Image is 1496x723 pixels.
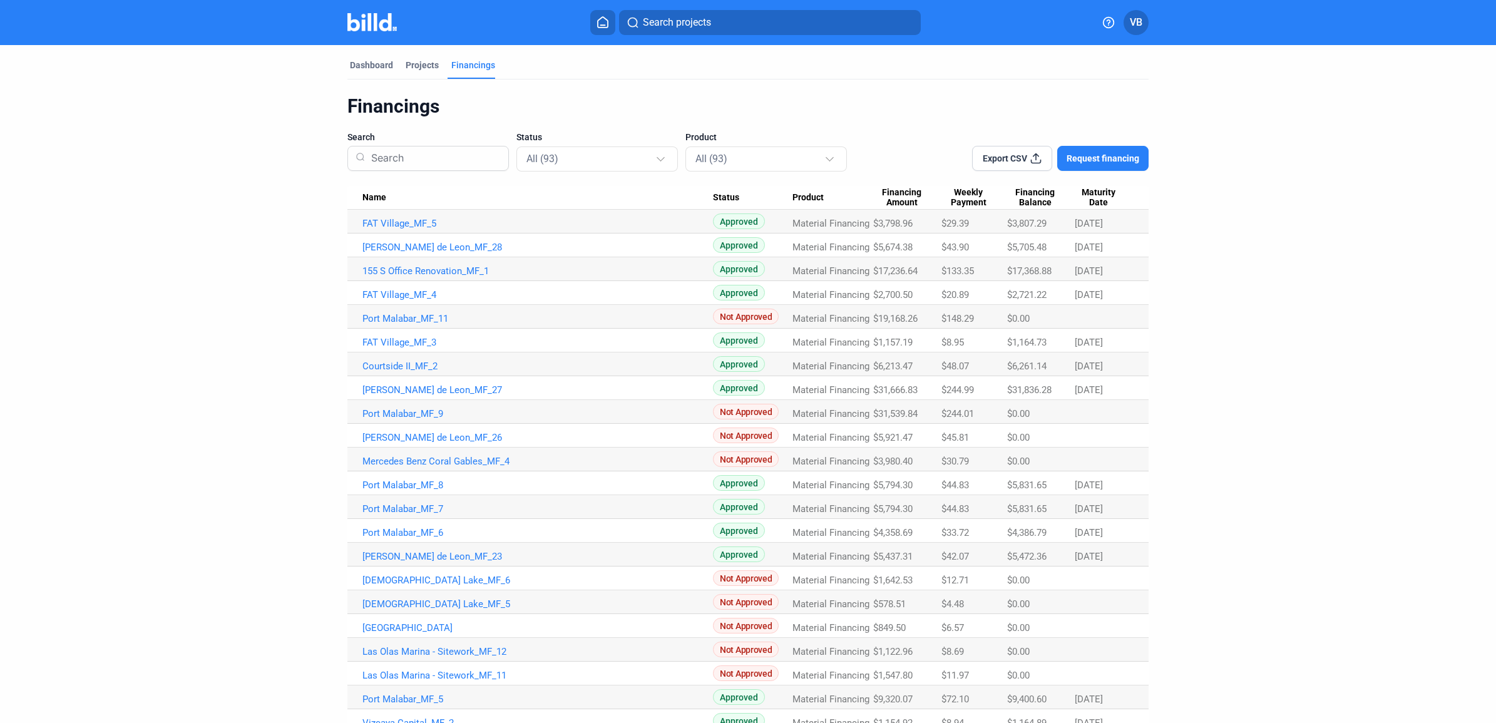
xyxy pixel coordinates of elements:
[792,242,869,253] span: Material Financing
[362,670,713,681] a: Las Olas Marina - Sitework_MF_11
[792,694,869,705] span: Material Financing
[713,192,739,203] span: Status
[362,646,713,657] a: Las Olas Marina - Sitework_MF_12
[941,361,969,372] span: $48.07
[619,10,921,35] button: Search projects
[1067,152,1139,165] span: Request financing
[362,408,713,419] a: Port Malabar_MF_9
[873,361,913,372] span: $6,213.47
[1007,456,1030,467] span: $0.00
[941,432,969,443] span: $45.81
[941,694,969,705] span: $72.10
[873,408,918,419] span: $31,539.84
[1007,479,1047,491] span: $5,831.65
[792,622,869,633] span: Material Financing
[873,646,913,657] span: $1,122.96
[941,527,969,538] span: $33.72
[941,187,996,208] span: Weekly Payment
[1007,598,1030,610] span: $0.00
[366,142,501,175] input: Search
[873,456,913,467] span: $3,980.40
[873,384,918,396] span: $31,666.83
[1007,265,1052,277] span: $17,368.88
[972,146,1052,171] button: Export CSV
[941,646,964,657] span: $8.69
[516,131,542,143] span: Status
[713,642,779,657] span: Not Approved
[941,242,969,253] span: $43.90
[406,59,439,71] div: Projects
[451,59,495,71] div: Financings
[1007,313,1030,324] span: $0.00
[526,153,558,165] mat-select-trigger: All (93)
[873,218,913,229] span: $3,798.96
[1075,218,1103,229] span: [DATE]
[713,356,765,372] span: Approved
[362,192,713,203] div: Name
[792,192,824,203] span: Product
[1130,15,1142,30] span: VB
[873,503,913,515] span: $5,794.30
[713,523,765,538] span: Approved
[941,265,974,277] span: $133.35
[1124,10,1149,35] button: VB
[873,479,913,491] span: $5,794.30
[362,192,386,203] span: Name
[941,289,969,300] span: $20.89
[713,665,779,681] span: Not Approved
[792,503,869,515] span: Material Financing
[792,289,869,300] span: Material Financing
[362,289,713,300] a: FAT Village_MF_4
[941,408,974,419] span: $244.01
[643,15,711,30] span: Search projects
[941,313,974,324] span: $148.29
[941,337,964,348] span: $8.95
[941,503,969,515] span: $44.83
[362,456,713,467] a: Mercedes Benz Coral Gables_MF_4
[941,575,969,586] span: $12.71
[873,265,918,277] span: $17,236.64
[1075,361,1103,372] span: [DATE]
[362,598,713,610] a: [DEMOGRAPHIC_DATA] Lake_MF_5
[713,380,765,396] span: Approved
[873,670,913,681] span: $1,547.80
[362,361,713,372] a: Courtside II_MF_2
[792,551,869,562] span: Material Financing
[362,551,713,562] a: [PERSON_NAME] de Leon_MF_23
[873,313,918,324] span: $19,168.26
[362,265,713,277] a: 155 S Office Renovation_MF_1
[1075,384,1103,396] span: [DATE]
[713,285,765,300] span: Approved
[792,527,869,538] span: Material Financing
[1075,187,1122,208] span: Maturity Date
[792,408,869,419] span: Material Financing
[1007,575,1030,586] span: $0.00
[362,622,713,633] a: [GEOGRAPHIC_DATA]
[713,261,765,277] span: Approved
[792,218,869,229] span: Material Financing
[1007,694,1047,705] span: $9,400.60
[713,689,765,705] span: Approved
[1075,265,1103,277] span: [DATE]
[362,313,713,324] a: Port Malabar_MF_11
[685,131,717,143] span: Product
[713,570,779,586] span: Not Approved
[1007,337,1047,348] span: $1,164.73
[792,598,869,610] span: Material Financing
[873,551,913,562] span: $5,437.31
[792,384,869,396] span: Material Financing
[1075,187,1134,208] div: Maturity Date
[941,622,964,633] span: $6.57
[941,551,969,562] span: $42.07
[792,192,874,203] div: Product
[1075,242,1103,253] span: [DATE]
[792,361,869,372] span: Material Financing
[941,384,974,396] span: $244.99
[792,575,869,586] span: Material Financing
[941,187,1007,208] div: Weekly Payment
[792,479,869,491] span: Material Financing
[792,646,869,657] span: Material Financing
[1075,503,1103,515] span: [DATE]
[713,237,765,253] span: Approved
[362,694,713,705] a: Port Malabar_MF_5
